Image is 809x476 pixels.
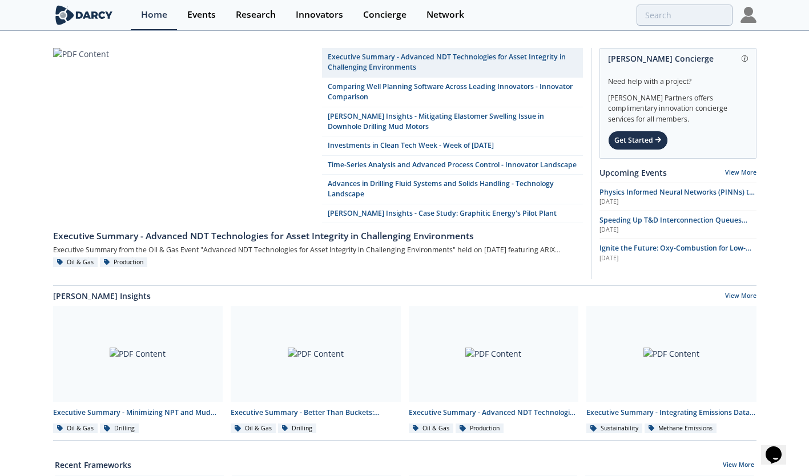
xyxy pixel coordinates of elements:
[586,408,756,418] div: Executive Summary - Integrating Emissions Data for Compliance and Operational Action
[456,423,504,434] div: Production
[53,229,583,243] div: Executive Summary - Advanced NDT Technologies for Asset Integrity in Challenging Environments
[599,215,756,235] a: Speeding Up T&D Interconnection Queues with Enhanced Software Solutions [DATE]
[53,257,98,268] div: Oil & Gas
[725,292,756,302] a: View More
[608,131,668,150] div: Get Started
[187,10,216,19] div: Events
[100,257,148,268] div: Production
[53,408,223,418] div: Executive Summary - Minimizing NPT and Mud Costs with Automated Fluids Intelligence
[582,306,760,434] a: PDF Content Executive Summary - Integrating Emissions Data for Compliance and Operational Action ...
[599,215,747,235] span: Speeding Up T&D Interconnection Queues with Enhanced Software Solutions
[723,461,754,471] a: View More
[599,243,756,263] a: Ignite the Future: Oxy-Combustion for Low-Carbon Power [DATE]
[608,87,748,124] div: [PERSON_NAME] Partners offers complimentary innovation concierge services for all members.
[322,78,583,107] a: Comparing Well Planning Software Across Leading Innovators - Innovator Comparison
[231,408,401,418] div: Executive Summary - Better Than Buckets: Advancing Hole Cleaning with Automated Cuttings Monitoring
[227,306,405,434] a: PDF Content Executive Summary - Better Than Buckets: Advancing Hole Cleaning with Automated Cutti...
[426,10,464,19] div: Network
[322,107,583,137] a: [PERSON_NAME] Insights - Mitigating Elastomer Swelling Issue in Downhole Drilling Mud Motors
[231,423,276,434] div: Oil & Gas
[278,423,317,434] div: Drilling
[409,408,579,418] div: Executive Summary - Advanced NDT Technologies for Asset Integrity in Challenging Environments
[599,187,756,207] a: Physics Informed Neural Networks (PINNs) to Accelerate Subsurface Scenario Analysis [DATE]
[599,225,756,235] div: [DATE]
[141,10,167,19] div: Home
[725,168,756,176] a: View More
[53,290,151,302] a: [PERSON_NAME] Insights
[55,459,131,471] a: Recent Frameworks
[236,10,276,19] div: Research
[322,175,583,204] a: Advances in Drilling Fluid Systems and Solids Handling - Technology Landscape
[100,423,139,434] div: Drilling
[742,55,748,62] img: information.svg
[599,187,755,207] span: Physics Informed Neural Networks (PINNs) to Accelerate Subsurface Scenario Analysis
[608,68,748,87] div: Need help with a project?
[322,136,583,155] a: Investments in Clean Tech Week - Week of [DATE]
[53,223,583,243] a: Executive Summary - Advanced NDT Technologies for Asset Integrity in Challenging Environments
[405,306,583,434] a: PDF Content Executive Summary - Advanced NDT Technologies for Asset Integrity in Challenging Envi...
[586,423,642,434] div: Sustainability
[322,156,583,175] a: Time-Series Analysis and Advanced Process Control - Innovator Landscape
[322,204,583,223] a: [PERSON_NAME] Insights - Case Study: Graphitic Energy's Pilot Plant
[637,5,732,26] input: Advanced Search
[53,5,115,25] img: logo-wide.svg
[599,243,751,263] span: Ignite the Future: Oxy-Combustion for Low-Carbon Power
[761,430,798,465] iframe: chat widget
[296,10,343,19] div: Innovators
[599,254,756,263] div: [DATE]
[53,243,583,257] div: Executive Summary from the Oil & Gas Event "Advanced NDT Technologies for Asset Integrity in Chal...
[363,10,406,19] div: Concierge
[409,423,454,434] div: Oil & Gas
[608,49,748,68] div: [PERSON_NAME] Concierge
[740,7,756,23] img: Profile
[599,167,667,179] a: Upcoming Events
[645,423,717,434] div: Methane Emissions
[322,48,583,78] a: Executive Summary - Advanced NDT Technologies for Asset Integrity in Challenging Environments
[53,423,98,434] div: Oil & Gas
[49,306,227,434] a: PDF Content Executive Summary - Minimizing NPT and Mud Costs with Automated Fluids Intelligence O...
[599,197,756,207] div: [DATE]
